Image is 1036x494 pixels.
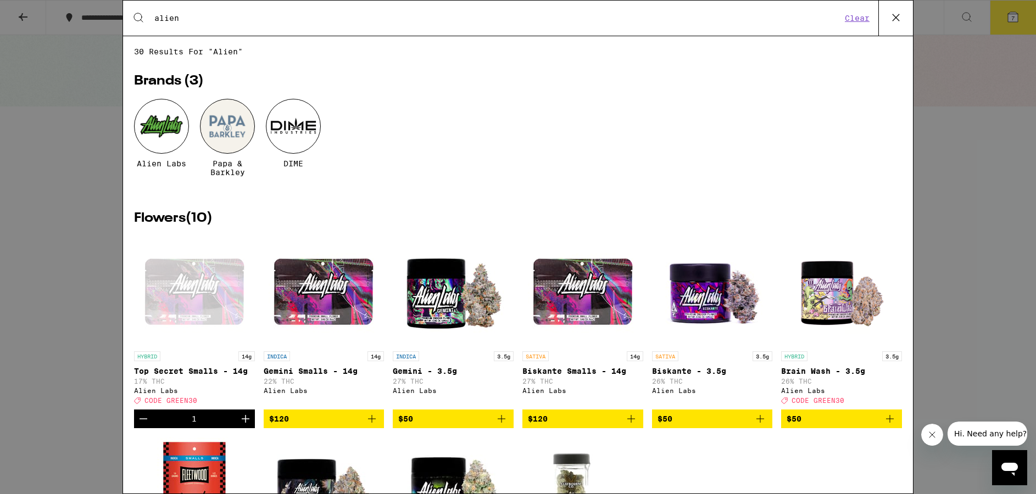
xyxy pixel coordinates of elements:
div: Alien Labs [522,387,643,394]
button: Decrement [134,409,153,428]
p: 14g [238,351,255,361]
p: 3.5g [753,351,772,361]
div: Alien Labs [264,387,385,394]
button: Increment [236,409,255,428]
a: Open page for Brain Wash - 3.5g from Alien Labs [781,236,902,409]
p: 14g [627,351,643,361]
p: HYBRID [781,351,807,361]
p: HYBRID [134,351,160,361]
button: Add to bag [393,409,514,428]
p: SATIVA [652,351,678,361]
a: Open page for Gemini - 3.5g from Alien Labs [393,236,514,409]
span: $50 [787,414,801,423]
input: Search for products & categories [154,13,842,23]
p: Biskante - 3.5g [652,367,773,375]
span: CODE GREEN30 [144,397,197,404]
h2: Flowers ( 10 ) [134,212,902,225]
p: INDICA [393,351,419,361]
p: 17% THC [134,378,255,385]
button: Add to bag [522,409,643,428]
span: Alien Labs [137,159,186,168]
button: Add to bag [652,409,773,428]
button: Clear [842,13,873,23]
iframe: Button to launch messaging window [992,450,1027,485]
p: Gemini - 3.5g [393,367,514,375]
h2: Brands ( 3 ) [134,75,902,88]
img: Alien Labs - Biskante - 3.5g [657,236,767,346]
span: $120 [269,414,289,423]
p: INDICA [264,351,290,361]
span: 30 results for "alien" [134,47,902,56]
img: Alien Labs - Brain Wash - 3.5g [787,236,896,346]
p: 27% THC [522,378,643,385]
p: 27% THC [393,378,514,385]
span: $120 [528,414,548,423]
span: Papa & Barkley [200,159,255,177]
button: Add to bag [264,409,385,428]
p: Gemini Smalls - 14g [264,367,385,375]
p: 22% THC [264,378,385,385]
div: 1 [192,414,197,423]
span: $50 [658,414,672,423]
div: Alien Labs [652,387,773,394]
button: Add to bag [781,409,902,428]
img: Alien Labs - Biskante Smalls - 14g [528,236,638,346]
div: Alien Labs [781,387,902,394]
iframe: Close message [921,424,943,446]
div: Alien Labs [134,387,255,394]
a: Open page for Gemini Smalls - 14g from Alien Labs [264,236,385,409]
a: Open page for Biskante - 3.5g from Alien Labs [652,236,773,409]
span: CODE GREEN30 [792,397,844,404]
span: $50 [398,414,413,423]
div: Alien Labs [393,387,514,394]
p: 3.5g [882,351,902,361]
p: SATIVA [522,351,549,361]
p: 26% THC [781,378,902,385]
p: Top Secret Smalls - 14g [134,367,255,375]
img: Alien Labs - Gemini - 3.5g [398,236,508,346]
iframe: Message from company [948,422,1027,446]
p: Brain Wash - 3.5g [781,367,902,375]
p: 3.5g [494,351,514,361]
p: Biskante Smalls - 14g [522,367,643,375]
a: Open page for Top Secret Smalls - 14g from Alien Labs [134,236,255,409]
p: 26% THC [652,378,773,385]
span: DIME [283,159,303,168]
a: Open page for Biskante Smalls - 14g from Alien Labs [522,236,643,409]
img: Alien Labs - Gemini Smalls - 14g [269,236,378,346]
p: 14g [367,351,384,361]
